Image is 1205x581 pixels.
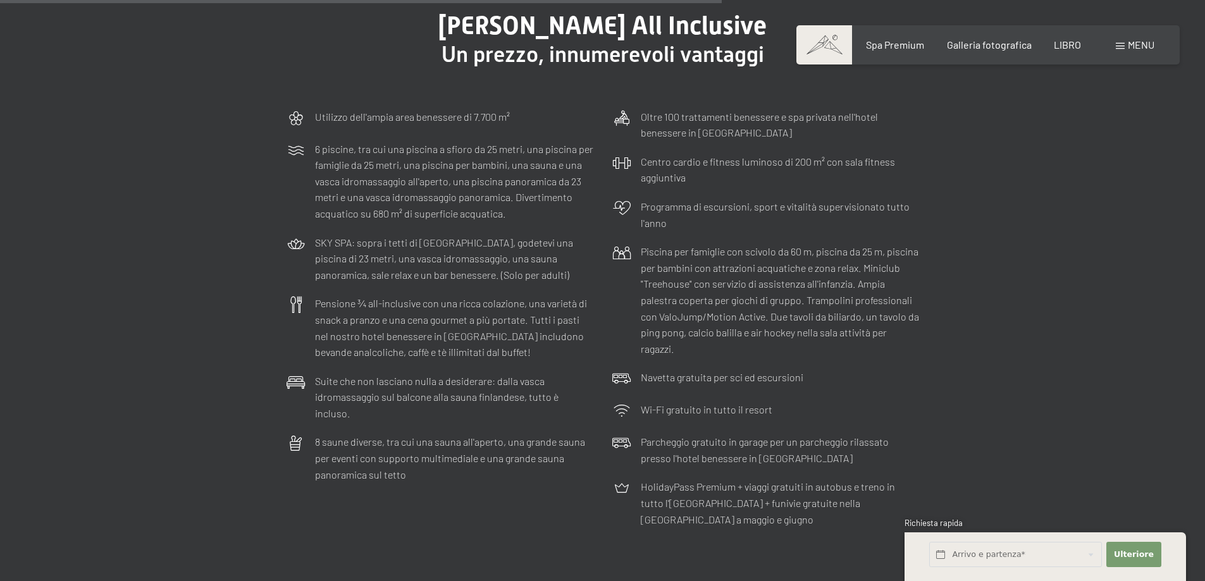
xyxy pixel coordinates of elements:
[947,39,1032,51] a: Galleria fotografica
[1106,542,1161,568] button: Ulteriore
[1114,549,1154,559] font: Ulteriore
[641,403,772,415] font: Wi-Fi gratuito in tutto il resort
[315,436,585,480] font: 8 saune diverse, tra cui una sauna all'aperto, una grande sauna per eventi con supporto multimedi...
[315,143,593,219] font: 6 piscine, tra cui una piscina a sfioro da 25 metri, una piscina per famiglie da 25 metri, una pi...
[315,111,510,123] font: Utilizzo dell'ampia area benessere di 7.700 m²
[641,480,895,525] font: HolidayPass Premium + viaggi gratuiti in autobus e treno in tutto l'[GEOGRAPHIC_DATA] + funivie g...
[905,518,963,528] font: Richiesta rapida
[315,236,573,281] font: SKY SPA: sopra i tetti di [GEOGRAPHIC_DATA], godetevi una piscina di 23 metri, una vasca idromass...
[641,371,803,383] font: Navetta gratuita per sci ed escursioni
[1054,39,1081,51] a: LIBRO
[315,375,559,419] font: Suite che non lasciano nulla a desiderare: dalla vasca idromassaggio sul balcone alla sauna finla...
[866,39,924,51] a: Spa Premium
[641,156,895,184] font: Centro cardio e fitness luminoso di 200 m² con sala fitness aggiuntiva
[438,11,767,40] font: [PERSON_NAME] All Inclusive
[442,42,764,67] font: Un prezzo, innumerevoli vantaggi
[641,436,889,464] font: Parcheggio gratuito in garage per un parcheggio rilassato presso l'hotel benessere in [GEOGRAPHIC...
[641,245,919,355] font: Piscina per famiglie con scivolo da 60 m, piscina da 25 m, piscina per bambini con attrazioni acq...
[1128,39,1154,51] font: menu
[641,200,910,229] font: Programma di escursioni, sport e vitalità supervisionato tutto l'anno
[315,297,587,358] font: Pensione ¾ all-inclusive con una ricca colazione, una varietà di snack a pranzo e una cena gourme...
[641,111,878,139] font: Oltre 100 trattamenti benessere e spa privata nell'hotel benessere in [GEOGRAPHIC_DATA]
